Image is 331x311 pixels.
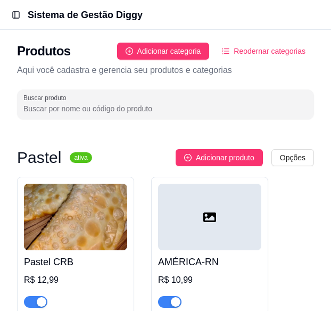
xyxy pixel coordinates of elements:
span: Reodernar categorias [234,45,305,57]
label: Buscar produto [23,93,70,102]
h4: AMÉRICA-RN [158,255,261,269]
h3: Pastel [17,151,61,164]
h1: Sistema de Gestão Diggy [28,7,143,22]
sup: ativa [70,152,92,163]
h4: Pastel CRB [24,255,127,269]
span: Adicionar produto [196,152,254,163]
span: plus-circle [184,154,192,161]
button: Adicionar categoria [117,43,210,60]
button: Adicionar produto [176,149,263,166]
button: Opções [271,149,314,166]
div: R$ 12,99 [24,274,127,287]
span: ordered-list [222,47,229,55]
span: Opções [280,152,305,163]
img: product-image [24,184,127,250]
span: Adicionar categoria [137,45,201,57]
span: plus-circle [126,47,133,55]
input: Buscar produto [23,103,308,114]
h2: Produtos [17,43,71,60]
p: Aqui você cadastra e gerencia seu produtos e categorias [17,64,314,77]
div: R$ 10,99 [158,274,261,287]
button: Reodernar categorias [213,43,314,60]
